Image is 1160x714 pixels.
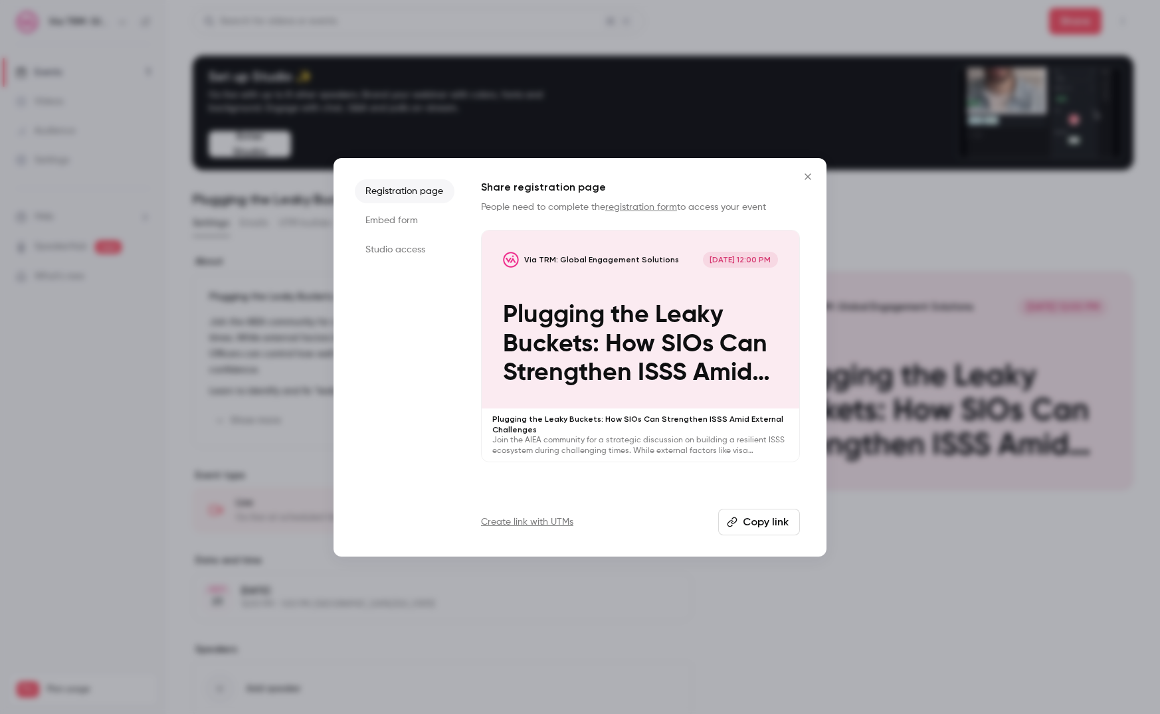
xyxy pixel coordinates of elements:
a: Plugging the Leaky Buckets: How SIOs Can Strengthen ISSS Amid External ChallengesVia TRM: Global ... [481,230,800,463]
li: Embed form [355,209,454,232]
h1: Share registration page [481,179,800,195]
p: Join the AIEA community for a strategic discussion on building a resilient ISSS ecosystem during ... [492,435,789,456]
li: Studio access [355,238,454,262]
p: Via TRM: Global Engagement Solutions [524,254,679,265]
button: Copy link [718,509,800,535]
li: Registration page [355,179,454,203]
a: Create link with UTMs [481,515,573,529]
p: People need to complete the to access your event [481,201,800,214]
a: registration form [605,203,677,212]
p: Plugging the Leaky Buckets: How SIOs Can Strengthen ISSS Amid External Challenges [503,301,778,387]
button: Close [795,163,821,190]
img: Plugging the Leaky Buckets: How SIOs Can Strengthen ISSS Amid External Challenges [503,252,519,268]
span: [DATE] 12:00 PM [703,252,778,268]
p: Plugging the Leaky Buckets: How SIOs Can Strengthen ISSS Amid External Challenges [492,414,789,435]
